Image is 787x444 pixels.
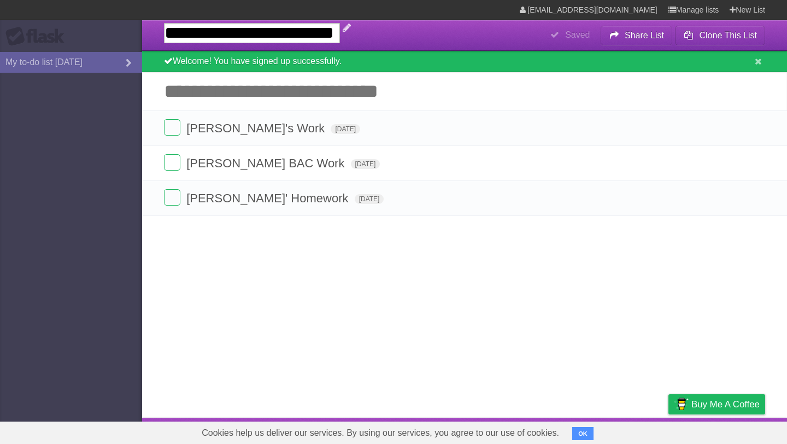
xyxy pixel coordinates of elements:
a: Terms [617,420,641,441]
b: Saved [565,30,590,39]
span: [PERSON_NAME]'s Work [186,121,327,135]
a: Buy me a coffee [668,394,765,414]
b: Share List [625,31,664,40]
label: Done [164,189,180,206]
div: Welcome! You have signed up successfully. [142,51,787,72]
span: Buy me a coffee [691,395,760,414]
button: Share List [601,26,673,45]
button: OK [572,427,594,440]
span: [DATE] [331,124,360,134]
span: [PERSON_NAME]' Homework [186,191,351,205]
a: Privacy [654,420,683,441]
label: Done [164,154,180,171]
img: Buy me a coffee [674,395,689,413]
button: Clone This List [675,26,765,45]
label: Done [164,119,180,136]
span: [DATE] [355,194,384,204]
b: Clone This List [699,31,757,40]
div: Flask [5,27,71,46]
span: Cookies help us deliver our services. By using our services, you agree to our use of cookies. [191,422,570,444]
span: [PERSON_NAME] BAC Work [186,156,347,170]
a: Developers [559,420,603,441]
a: Suggest a feature [696,420,765,441]
a: About [523,420,546,441]
span: [DATE] [351,159,380,169]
